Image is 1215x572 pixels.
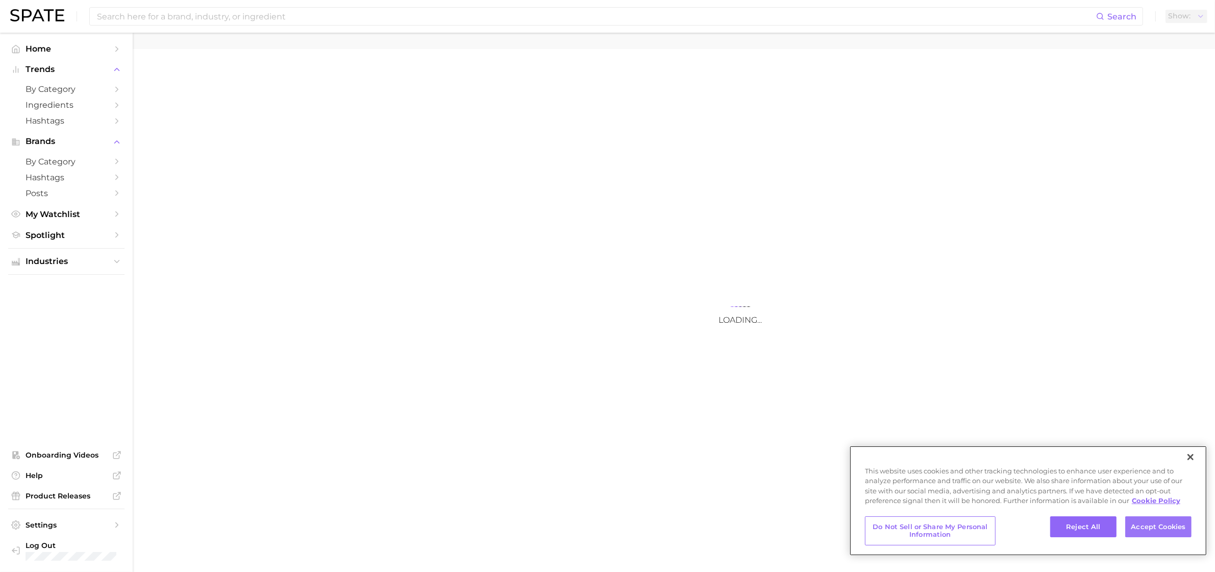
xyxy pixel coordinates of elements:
[8,81,125,97] a: by Category
[26,257,107,266] span: Industries
[1168,13,1191,19] span: Show
[8,170,125,185] a: Hashtags
[8,254,125,269] button: Industries
[26,491,107,500] span: Product Releases
[638,315,842,325] h3: Loading...
[8,134,125,149] button: Brands
[1179,446,1202,468] button: Close
[26,541,116,550] span: Log Out
[26,137,107,146] span: Brands
[1132,496,1180,505] a: More information about your privacy, opens in a new tab
[8,227,125,243] a: Spotlight
[26,520,107,530] span: Settings
[1107,12,1136,21] span: Search
[26,157,107,166] span: by Category
[26,173,107,182] span: Hashtags
[1166,10,1207,23] button: Show
[26,44,107,54] span: Home
[8,154,125,170] a: by Category
[10,9,64,21] img: SPATE
[26,100,107,110] span: Ingredients
[8,488,125,504] a: Product Releases
[26,188,107,198] span: Posts
[865,516,996,545] button: Do Not Sell or Share My Personal Information, Opens the preference center dialog
[8,538,125,564] a: Log out. Currently logged in with e-mail anjali.gupta@maesa.com.
[26,84,107,94] span: by Category
[26,230,107,240] span: Spotlight
[8,97,125,113] a: Ingredients
[8,468,125,483] a: Help
[8,206,125,222] a: My Watchlist
[26,471,107,480] span: Help
[8,41,125,57] a: Home
[8,447,125,463] a: Onboarding Videos
[26,209,107,219] span: My Watchlist
[8,185,125,201] a: Posts
[850,466,1207,511] div: This website uses cookies and other tracking technologies to enhance user experience and to analy...
[1125,516,1192,538] button: Accept Cookies
[26,450,107,460] span: Onboarding Videos
[1050,516,1117,538] button: Reject All
[26,116,107,126] span: Hashtags
[8,517,125,533] a: Settings
[8,113,125,129] a: Hashtags
[850,446,1207,556] div: Cookie banner
[96,8,1096,25] input: Search here for a brand, industry, or ingredient
[26,65,107,74] span: Trends
[8,62,125,77] button: Trends
[850,446,1207,556] div: Privacy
